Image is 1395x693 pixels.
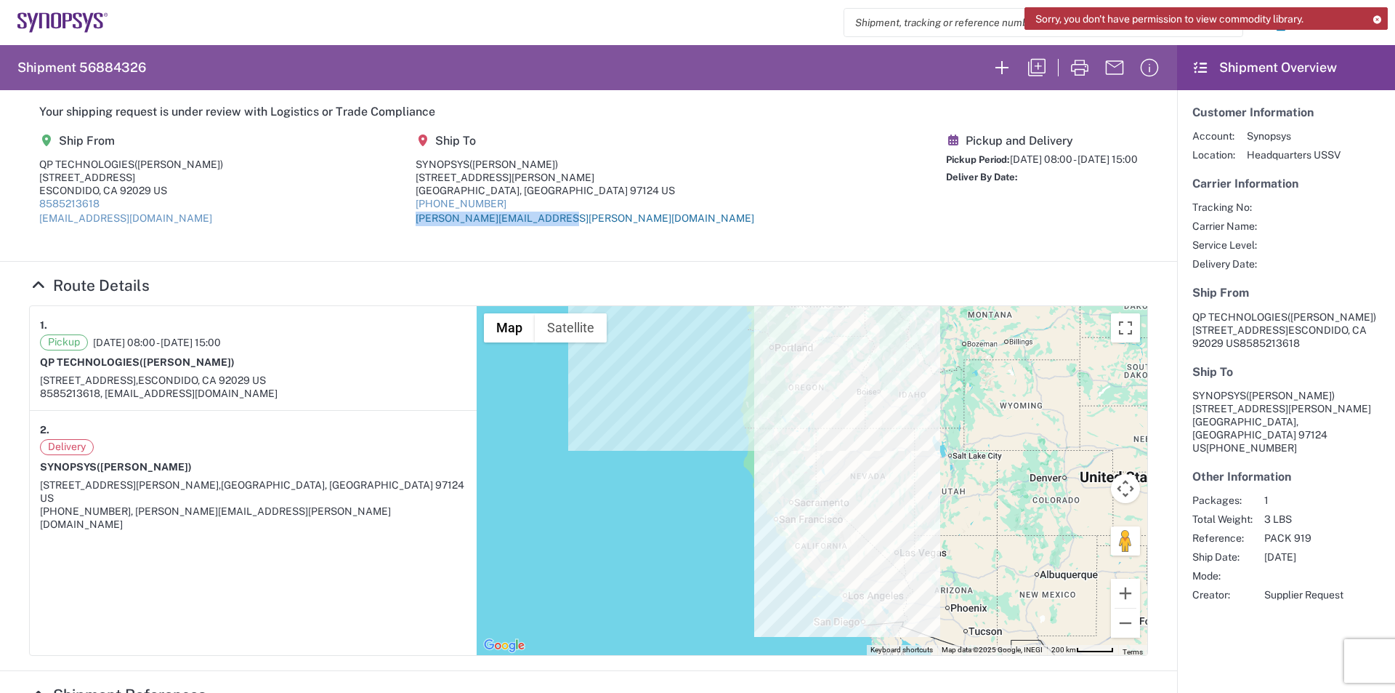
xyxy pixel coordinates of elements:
a: Open this area in Google Maps (opens a new window) [480,636,528,655]
span: 1 [1264,494,1343,507]
span: Pickup Period: [946,154,1010,165]
button: Drag Pegman onto the map to open Street View [1111,526,1140,556]
div: [GEOGRAPHIC_DATA], [GEOGRAPHIC_DATA] 97124 US [416,184,754,197]
span: ([PERSON_NAME]) [1287,311,1376,323]
span: Synopsys [1247,129,1341,143]
h5: Carrier Information [1192,177,1380,191]
a: [EMAIL_ADDRESS][DOMAIN_NAME] [39,212,212,224]
div: [STREET_ADDRESS] [39,171,223,184]
button: Show street map [484,313,535,343]
h2: Shipment 56884326 [17,59,146,76]
strong: 2. [40,421,49,439]
button: Show satellite imagery [535,313,607,343]
div: 8585213618, [EMAIL_ADDRESS][DOMAIN_NAME] [40,387,466,400]
span: Delivery Date: [1192,257,1257,271]
span: PACK 919 [1264,532,1343,545]
span: ([PERSON_NAME]) [469,159,558,170]
span: ESCONDIDO, CA 92029 US [138,374,266,386]
button: Map Scale: 200 km per 48 pixels [1047,645,1118,655]
span: Supplier Request [1264,588,1343,601]
span: ([PERSON_NAME]) [97,461,192,473]
span: [DATE] 08:00 - [DATE] 15:00 [1010,153,1138,165]
span: ([PERSON_NAME]) [139,356,235,368]
button: Toggle fullscreen view [1111,313,1140,343]
span: [DATE] 08:00 - [DATE] 15:00 [93,336,221,349]
span: ([PERSON_NAME]) [134,159,223,170]
span: Delivery [40,439,94,455]
div: [STREET_ADDRESS][PERSON_NAME] [416,171,754,184]
span: Reference: [1192,532,1253,545]
span: Map data ©2025 Google, INEGI [942,646,1043,654]
div: [PHONE_NUMBER], [PERSON_NAME][EMAIL_ADDRESS][PERSON_NAME][DOMAIN_NAME] [40,505,466,531]
span: Ship Date: [1192,550,1253,564]
button: Zoom in [1111,579,1140,608]
a: [PERSON_NAME][EMAIL_ADDRESS][PERSON_NAME][DOMAIN_NAME] [416,212,754,224]
h5: Ship From [1192,286,1380,300]
span: Headquarters USSV [1247,148,1341,161]
div: SYNOPSYS [416,158,754,171]
a: 8585213618 [39,198,100,209]
span: [STREET_ADDRESS], [40,374,138,386]
a: Terms [1123,648,1143,656]
div: QP TECHNOLOGIES [39,158,223,171]
strong: SYNOPSYS [40,461,192,473]
span: [STREET_ADDRESS][PERSON_NAME], [40,479,221,491]
span: 200 km [1051,646,1076,654]
span: [PHONE_NUMBER] [1206,442,1297,454]
span: Deliver By Date: [946,172,1018,183]
address: [GEOGRAPHIC_DATA], [GEOGRAPHIC_DATA] 97124 US [1192,389,1380,454]
span: 8585213618 [1240,337,1300,349]
a: Hide Details [29,276,150,295]
h5: Other Information [1192,470,1380,484]
img: Google [480,636,528,655]
h5: Ship To [416,134,754,148]
span: Tracking No: [1192,201,1257,214]
span: Pickup [40,335,88,350]
strong: QP TECHNOLOGIES [40,356,235,368]
address: ESCONDIDO, CA 92029 US [1192,311,1380,350]
span: Carrier Name: [1192,220,1257,233]
span: [DATE] [1264,550,1343,564]
span: Location: [1192,148,1235,161]
span: 3 LBS [1264,513,1343,526]
a: [PHONE_NUMBER] [416,198,506,209]
span: Sorry, you don't have permission to view commodity library. [1035,12,1303,25]
span: Account: [1192,129,1235,143]
div: ESCONDIDO, CA 92029 US [39,184,223,197]
h5: Ship From [39,134,223,148]
h5: Your shipping request is under review with Logistics or Trade Compliance [39,105,1138,119]
span: Packages: [1192,494,1253,507]
span: Service Level: [1192,239,1257,252]
span: Mode: [1192,569,1253,582]
header: Shipment Overview [1177,45,1395,90]
button: Zoom out [1111,609,1140,638]
span: Total Weight: [1192,513,1253,526]
button: Keyboard shortcuts [870,645,933,655]
button: Map camera controls [1111,474,1140,503]
span: QP TECHNOLOGIES [1192,311,1287,323]
span: [GEOGRAPHIC_DATA], [GEOGRAPHIC_DATA] 97124 US [40,479,464,504]
input: Shipment, tracking or reference number [844,9,1221,36]
h5: Pickup and Delivery [946,134,1138,148]
strong: 1. [40,316,47,335]
span: SYNOPSYS [STREET_ADDRESS][PERSON_NAME] [1192,390,1371,414]
h5: Customer Information [1192,105,1380,119]
span: Creator: [1192,588,1253,601]
span: [STREET_ADDRESS] [1192,324,1288,336]
h5: Ship To [1192,365,1380,379]
span: ([PERSON_NAME]) [1246,390,1335,401]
